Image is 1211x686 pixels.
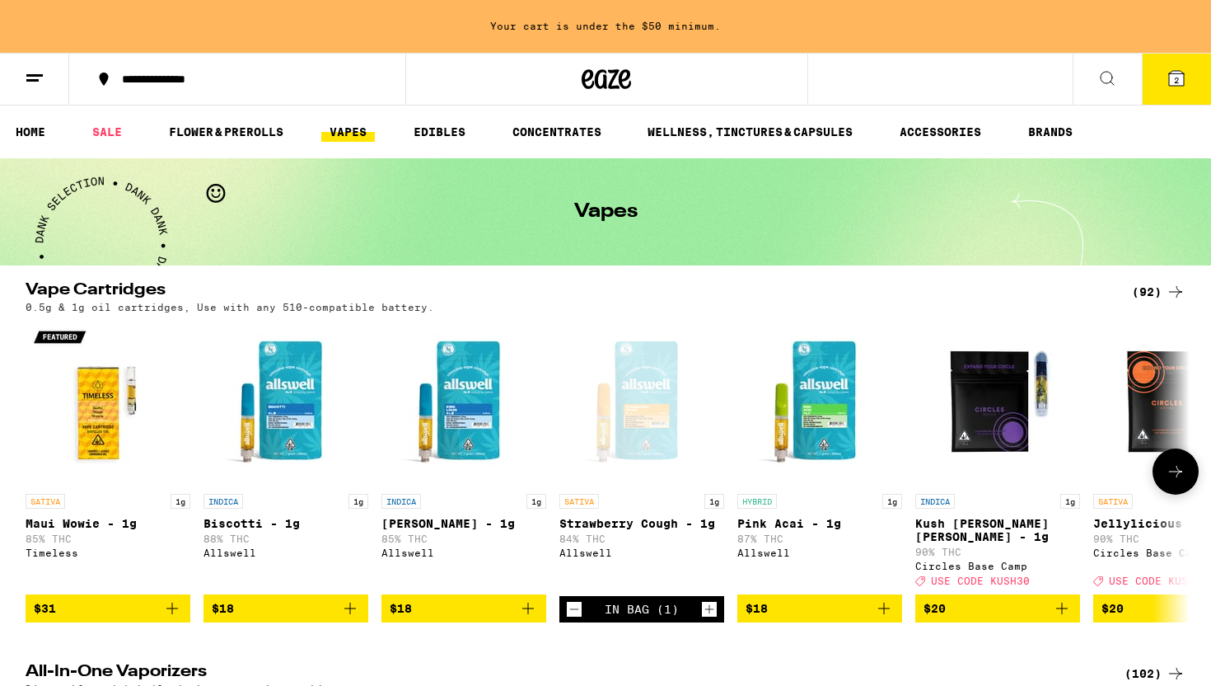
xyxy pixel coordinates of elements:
div: Timeless [26,547,190,558]
p: Maui Wowie - 1g [26,517,190,530]
button: Add to bag [381,594,546,623]
p: Strawberry Cough - 1g [559,517,724,530]
a: CONCENTRATES [504,122,610,142]
p: 1g [171,494,190,509]
span: $18 [746,602,768,615]
img: Allswell - Pink Acai - 1g [737,321,902,486]
a: Open page for Maui Wowie - 1g from Timeless [26,321,190,594]
button: 2 [1142,54,1211,105]
p: 90% THC [915,547,1080,557]
span: $18 [390,602,412,615]
p: 84% THC [559,533,724,544]
a: ACCESSORIES [891,122,989,142]
img: Circles Base Camp - Kush Berry Bliss - 1g [915,321,1080,486]
p: Kush [PERSON_NAME] [PERSON_NAME] - 1g [915,517,1080,543]
span: $31 [34,602,56,615]
a: SALE [84,122,130,142]
p: 85% THC [26,533,190,544]
span: $20 [923,602,946,615]
img: Timeless - Maui Wowie - 1g [26,321,190,486]
p: 1g [526,494,546,509]
div: In Bag (1) [605,603,679,616]
button: Add to bag [737,594,902,623]
p: 0.5g & 1g oil cartridges, Use with any 510-compatible battery. [26,302,434,312]
span: $18 [212,602,234,615]
p: SATIVA [559,494,599,509]
a: HOME [7,122,54,142]
a: Open page for Strawberry Cough - 1g from Allswell [559,321,724,596]
p: 87% THC [737,533,902,544]
p: Pink Acai - 1g [737,517,902,530]
a: (102) [1124,664,1185,684]
a: EDIBLES [405,122,474,142]
p: Biscotti - 1g [203,517,368,530]
p: 1g [704,494,724,509]
p: 88% THC [203,533,368,544]
a: Open page for King Louis XIII - 1g from Allswell [381,321,546,594]
a: BRANDS [1020,122,1081,142]
div: Allswell [737,547,902,558]
span: 2 [1174,75,1179,85]
button: Add to bag [26,594,190,623]
div: Allswell [559,547,724,558]
h2: All-In-One Vaporizers [26,664,1105,684]
p: 1g [1060,494,1080,509]
p: HYBRID [737,494,777,509]
img: Allswell - Biscotti - 1g [203,321,368,486]
p: INDICA [915,494,955,509]
a: VAPES [321,122,375,142]
button: Add to bag [203,594,368,623]
div: Circles Base Camp [915,561,1080,571]
p: INDICA [203,494,243,509]
p: 85% THC [381,533,546,544]
div: Allswell [381,547,546,558]
button: Increment [701,601,718,618]
p: INDICA [381,494,421,509]
button: Decrement [566,601,582,618]
p: SATIVA [26,494,65,509]
a: Open page for Kush Berry Bliss - 1g from Circles Base Camp [915,321,1080,594]
span: USE CODE KUSH30 [1109,576,1208,586]
button: Redirect to URL [1,1,900,120]
h1: Vapes [574,202,638,222]
div: Allswell [203,547,368,558]
h2: Vape Cartridges [26,282,1105,302]
span: Hi. Need any help? [10,12,119,25]
a: Open page for Pink Acai - 1g from Allswell [737,321,902,594]
p: 1g [348,494,368,509]
img: Allswell - King Louis XIII - 1g [381,321,546,486]
a: (92) [1132,282,1185,302]
p: 1g [882,494,902,509]
span: USE CODE KUSH30 [931,576,1030,586]
a: FLOWER & PREROLLS [161,122,292,142]
button: Add to bag [915,594,1080,623]
a: Open page for Biscotti - 1g from Allswell [203,321,368,594]
p: SATIVA [1093,494,1133,509]
span: $20 [1101,602,1124,615]
p: [PERSON_NAME] - 1g [381,517,546,530]
a: WELLNESS, TINCTURES & CAPSULES [639,122,861,142]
